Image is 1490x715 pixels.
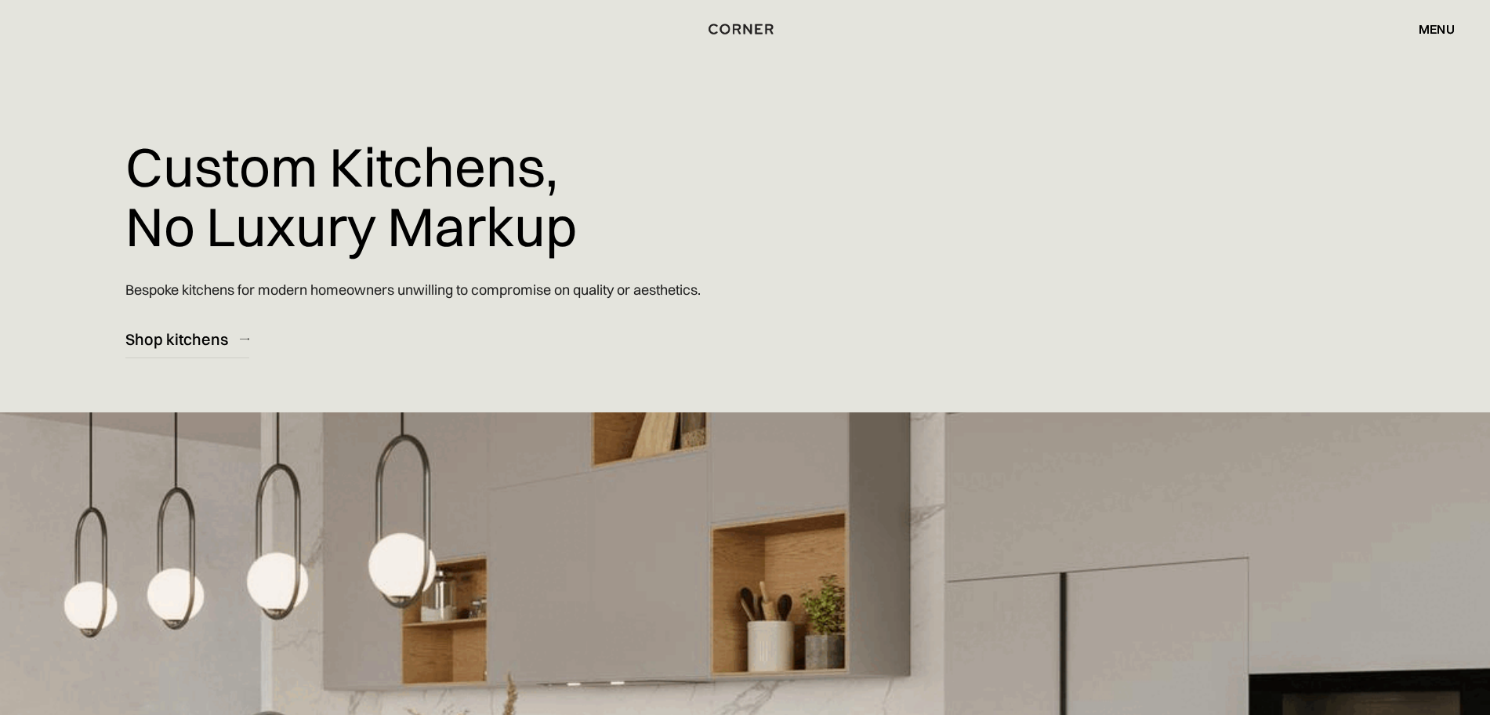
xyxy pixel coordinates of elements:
[125,125,577,267] h1: Custom Kitchens, No Luxury Markup
[125,328,228,350] div: Shop kitchens
[125,320,249,358] a: Shop kitchens
[1419,23,1455,35] div: menu
[1403,16,1455,42] div: menu
[125,267,701,312] p: Bespoke kitchens for modern homeowners unwilling to compromise on quality or aesthetics.
[691,19,799,39] a: home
